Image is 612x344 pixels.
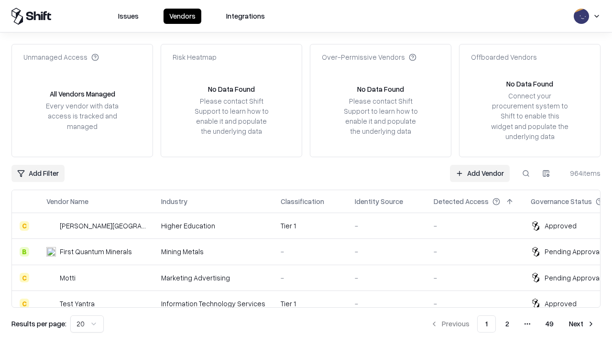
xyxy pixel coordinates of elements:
[490,91,569,141] div: Connect your procurement system to Shift to enable this widget and populate the underlying data
[434,196,489,206] div: Detected Access
[506,79,553,89] div: No Data Found
[20,221,29,231] div: C
[161,273,265,283] div: Marketing Advertising
[46,273,56,282] img: Motti
[471,52,537,62] div: Offboarded Vendors
[192,96,271,137] div: Please contact Shift Support to learn how to enable it and populate the underlying data
[450,165,510,182] a: Add Vendor
[161,299,265,309] div: Information Technology Services
[46,299,56,308] img: Test Yantra
[60,247,132,257] div: First Quantum Minerals
[531,196,592,206] div: Governance Status
[46,221,56,231] img: Reichman University
[355,221,418,231] div: -
[545,247,601,257] div: Pending Approval
[60,299,95,309] div: Test Yantra
[23,52,99,62] div: Unmanaged Access
[563,315,601,333] button: Next
[281,221,339,231] div: Tier 1
[161,247,265,257] div: Mining Metals
[357,84,404,94] div: No Data Found
[434,221,515,231] div: -
[341,96,420,137] div: Please contact Shift Support to learn how to enable it and populate the underlying data
[161,221,265,231] div: Higher Education
[161,196,187,206] div: Industry
[545,299,577,309] div: Approved
[60,273,76,283] div: Motti
[20,273,29,282] div: C
[562,168,601,178] div: 964 items
[11,319,66,329] p: Results per page:
[60,221,146,231] div: [PERSON_NAME][GEOGRAPHIC_DATA]
[46,196,88,206] div: Vendor Name
[281,273,339,283] div: -
[173,52,217,62] div: Risk Heatmap
[477,315,496,333] button: 1
[322,52,416,62] div: Over-Permissive Vendors
[281,196,324,206] div: Classification
[20,299,29,308] div: C
[208,84,255,94] div: No Data Found
[281,247,339,257] div: -
[220,9,271,24] button: Integrations
[43,101,122,131] div: Every vendor with data access is tracked and managed
[355,299,418,309] div: -
[355,247,418,257] div: -
[112,9,144,24] button: Issues
[20,247,29,257] div: B
[11,165,65,182] button: Add Filter
[545,221,577,231] div: Approved
[164,9,201,24] button: Vendors
[281,299,339,309] div: Tier 1
[538,315,561,333] button: 49
[425,315,601,333] nav: pagination
[46,247,56,257] img: First Quantum Minerals
[434,299,515,309] div: -
[434,247,515,257] div: -
[355,273,418,283] div: -
[498,315,517,333] button: 2
[355,196,403,206] div: Identity Source
[50,89,115,99] div: All Vendors Managed
[434,273,515,283] div: -
[545,273,601,283] div: Pending Approval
